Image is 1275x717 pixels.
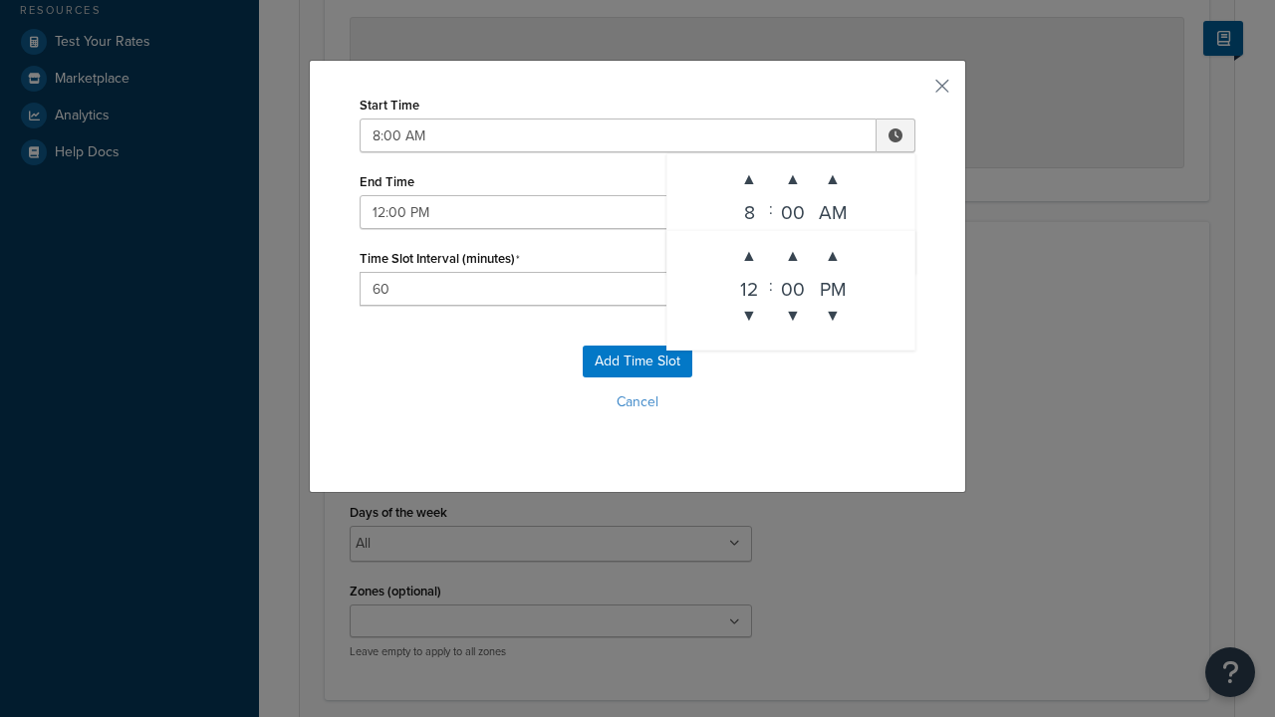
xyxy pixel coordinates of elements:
[360,251,520,267] label: Time Slot Interval (minutes)
[729,236,769,276] span: ▲
[773,276,813,296] div: 00
[773,199,813,219] div: 00
[583,346,692,377] button: Add Time Slot
[729,276,769,296] div: 12
[773,236,813,276] span: ▲
[813,159,853,199] span: ▲
[729,159,769,199] span: ▲
[769,159,773,259] div: :
[360,387,915,417] button: Cancel
[769,236,773,336] div: :
[813,199,853,219] div: AM
[773,219,813,259] span: ▼
[773,159,813,199] span: ▲
[773,296,813,336] span: ▼
[813,219,853,259] span: ▼
[360,98,419,113] label: Start Time
[813,276,853,296] div: PM
[729,199,769,219] div: 8
[813,236,853,276] span: ▲
[813,296,853,336] span: ▼
[360,174,414,189] label: End Time
[729,296,769,336] span: ▼
[729,219,769,259] span: ▼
